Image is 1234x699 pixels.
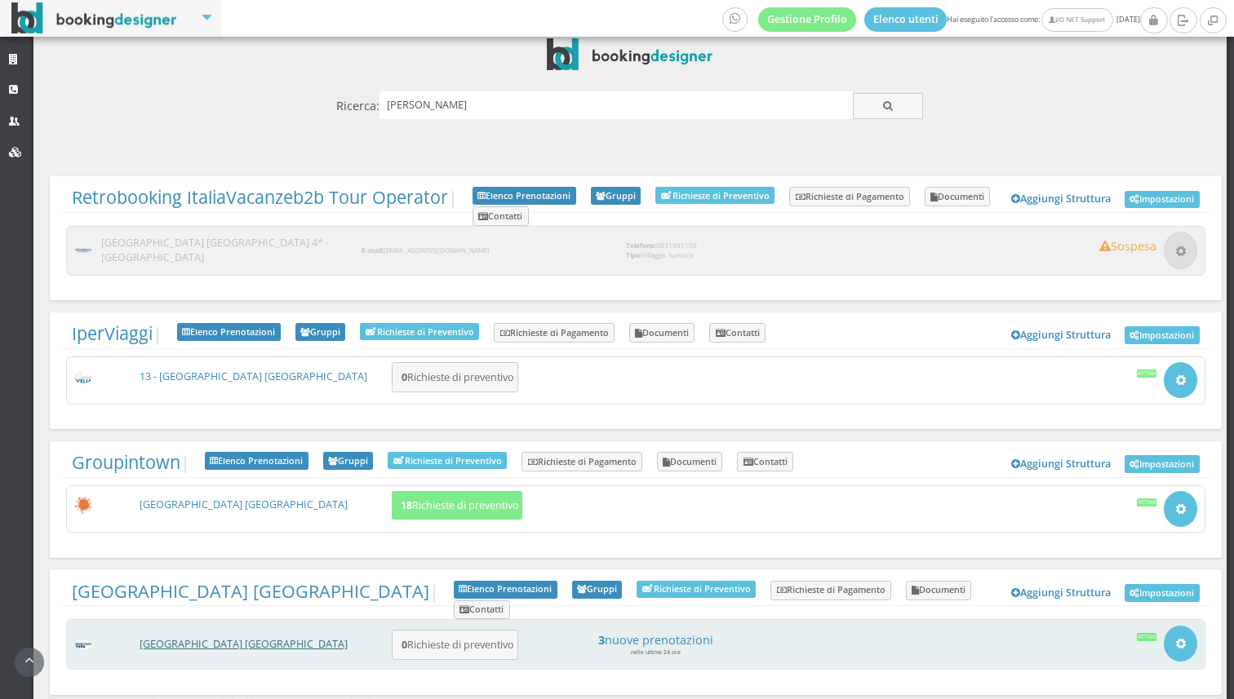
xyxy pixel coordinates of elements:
[906,581,972,600] a: Documenti
[1003,452,1121,476] a: Aggiungi Struttura
[1137,633,1157,641] div: Attiva
[1137,498,1157,507] div: Attiva
[572,581,623,599] a: Gruppi
[637,581,756,598] a: Richieste di Preventivo
[401,498,412,512] b: 18
[1003,581,1121,605] a: Aggiungi Struttura
[1099,239,1156,253] h4: Sospesa
[205,452,308,470] a: Elenco Prenotazioni
[392,491,522,520] button: 18Richieste di preventivo
[655,187,775,204] a: Richieste di Preventivo
[295,323,346,341] a: Gruppi
[591,187,641,205] a: Gruppi
[1125,326,1200,344] a: Impostazioni
[1041,8,1112,32] a: I/O NET Support
[72,579,429,603] a: [GEOGRAPHIC_DATA] [GEOGRAPHIC_DATA]
[1125,455,1200,473] a: Impostazioni
[94,236,352,265] h3: [GEOGRAPHIC_DATA] [GEOGRAPHIC_DATA] 4* - [GEOGRAPHIC_DATA]
[323,452,374,470] a: Gruppi
[396,499,519,511] h5: Richieste di preventivo
[397,639,514,651] h5: Richieste di preventivo
[1003,187,1121,211] a: Aggiungi Struttura
[72,450,180,474] a: Groupintown
[74,371,93,383] img: b75c609f950e11eeb00e02e091d4eb55_max100.png
[140,369,367,383] a: 13 - [GEOGRAPHIC_DATA] [GEOGRAPHIC_DATA]
[473,187,576,205] a: Elenco Prenotazioni
[770,581,891,600] a: Richieste di Pagamento
[72,323,162,344] span: |
[11,2,177,34] img: BookingDesigner.com
[402,370,407,384] b: 0
[72,321,153,345] a: IperViaggi
[74,496,93,515] img: bf4ab13d37d811f08d9f02094bcc4643_max100.png
[547,38,712,70] img: BookingDesigner.com
[737,452,793,471] a: Contatti
[74,247,93,254] img: cf319d4ad08711ec87c50608f5526cb6_max100.png
[494,323,615,343] a: Richieste di Pagamento
[397,371,514,383] h5: Richieste di preventivo
[140,637,348,651] a: [GEOGRAPHIC_DATA] [GEOGRAPHIC_DATA]
[72,187,458,208] span: |
[619,233,883,267] div: 0831995100 Villaggio Turistico
[530,633,780,647] a: 3nuove prenotazioni
[72,185,448,209] a: Retrobooking ItaliaVacanzeb2b Tour Operator
[631,648,681,656] small: nelle ultime 24 ore
[1003,323,1121,347] a: Aggiungi Struttura
[789,187,910,206] a: Richieste di Pagamento
[629,323,695,343] a: Documenti
[864,7,948,32] a: Elenco utenti
[392,362,518,392] button: 0Richieste di preventivo
[1125,584,1200,602] a: Impostazioni
[454,581,557,599] a: Elenco Prenotazioni
[530,633,780,647] h4: nuove prenotazioni
[522,452,642,471] a: Richieste di Pagamento
[454,600,510,620] a: Contatti
[72,581,439,602] span: |
[402,638,407,652] b: 0
[1137,369,1157,378] div: Attiva
[1125,191,1200,209] a: Impostazioni
[336,99,380,113] h4: Ricerca:
[626,241,656,250] strong: Telefono:
[74,640,93,648] img: 84c6e7827f1d11eba5f2b243231e925d_max100.png
[722,7,1140,32] span: Hai eseguito l'accesso come: [DATE]
[626,250,641,259] strong: Tipo:
[362,246,384,254] strong: E-mail:
[657,452,723,471] a: Documenti
[925,187,991,206] a: Documenti
[177,323,281,341] a: Elenco Prenotazioni
[598,632,605,648] strong: 3
[380,91,853,118] input: organizzazioni e strutture
[360,323,479,340] a: Richieste di Preventivo
[758,7,856,32] a: Gestione Profilo
[473,206,529,226] a: Contatti
[140,498,348,511] a: [GEOGRAPHIC_DATA] [GEOGRAPHIC_DATA]
[354,238,619,263] div: [EMAIL_ADDRESS][DOMAIN_NAME]
[709,323,766,343] a: Contatti
[388,452,507,469] a: Richieste di Preventivo
[72,452,190,473] span: |
[392,630,518,660] button: 0Richieste di preventivo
